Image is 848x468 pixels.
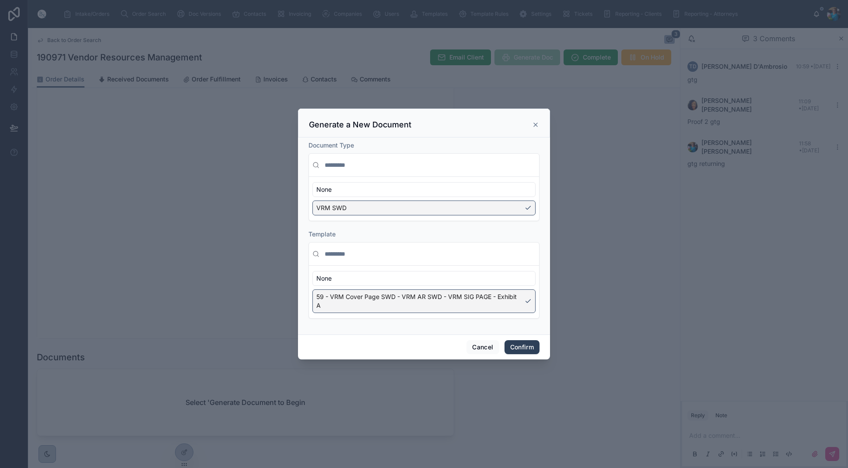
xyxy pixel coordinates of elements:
span: 59 - VRM Cover Page SWD - VRM AR SWD - VRM SIG PAGE - Exhibit A [316,292,521,310]
span: Template [308,230,336,238]
span: Document Type [308,141,354,149]
div: Suggestions [309,177,539,221]
div: None [312,182,536,197]
div: Suggestions [309,266,539,318]
span: VRM SWD [316,204,347,212]
div: None [312,271,536,286]
button: Cancel [466,340,499,354]
h3: Generate a New Document [309,120,411,130]
button: Confirm [505,340,540,354]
